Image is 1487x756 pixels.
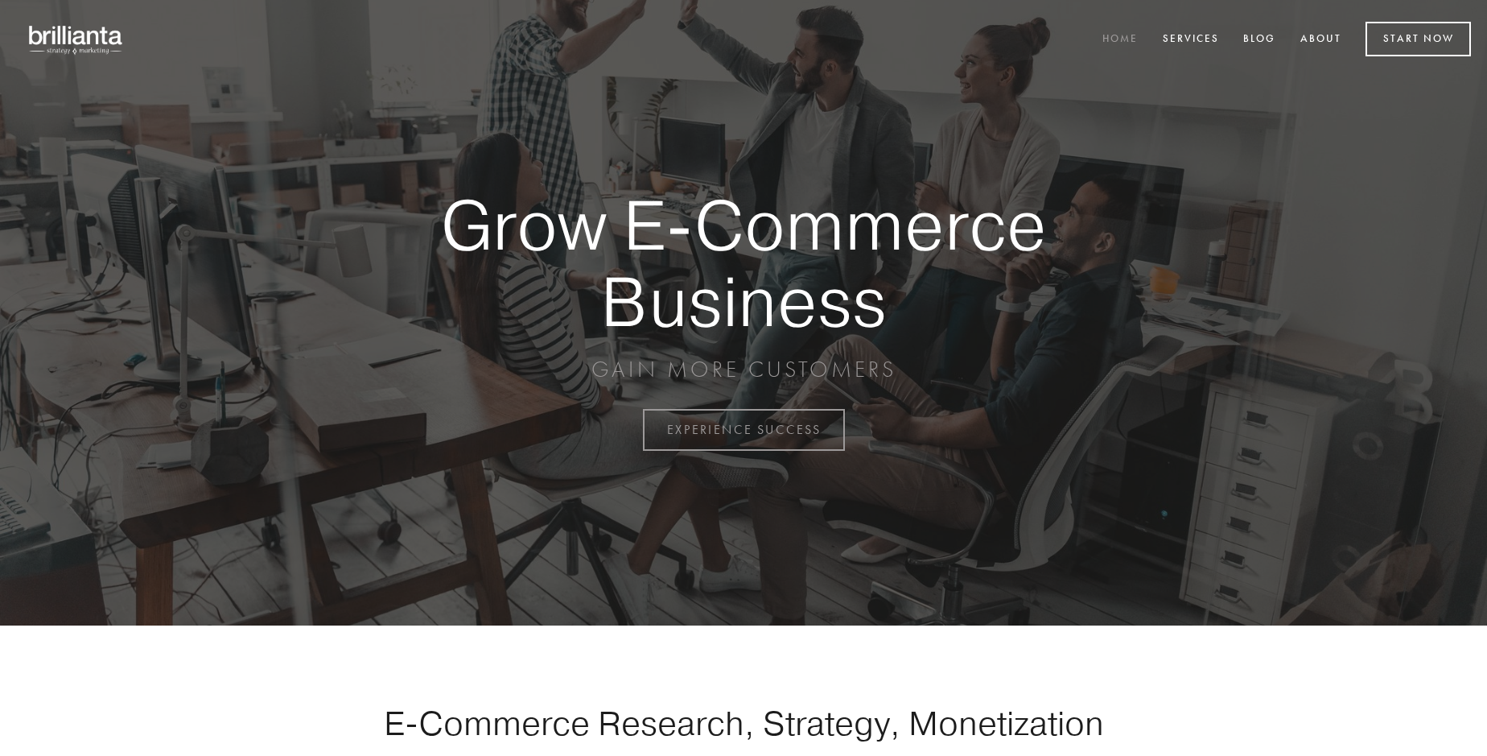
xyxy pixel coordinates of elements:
h1: E-Commerce Research, Strategy, Monetization [333,703,1154,743]
a: Home [1092,27,1148,53]
img: brillianta - research, strategy, marketing [16,16,137,63]
a: Start Now [1365,22,1471,56]
p: GAIN MORE CUSTOMERS [385,355,1102,384]
a: About [1290,27,1352,53]
a: Services [1152,27,1230,53]
a: Blog [1233,27,1286,53]
a: EXPERIENCE SUCCESS [643,409,845,451]
strong: Grow E-Commerce Business [385,187,1102,339]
